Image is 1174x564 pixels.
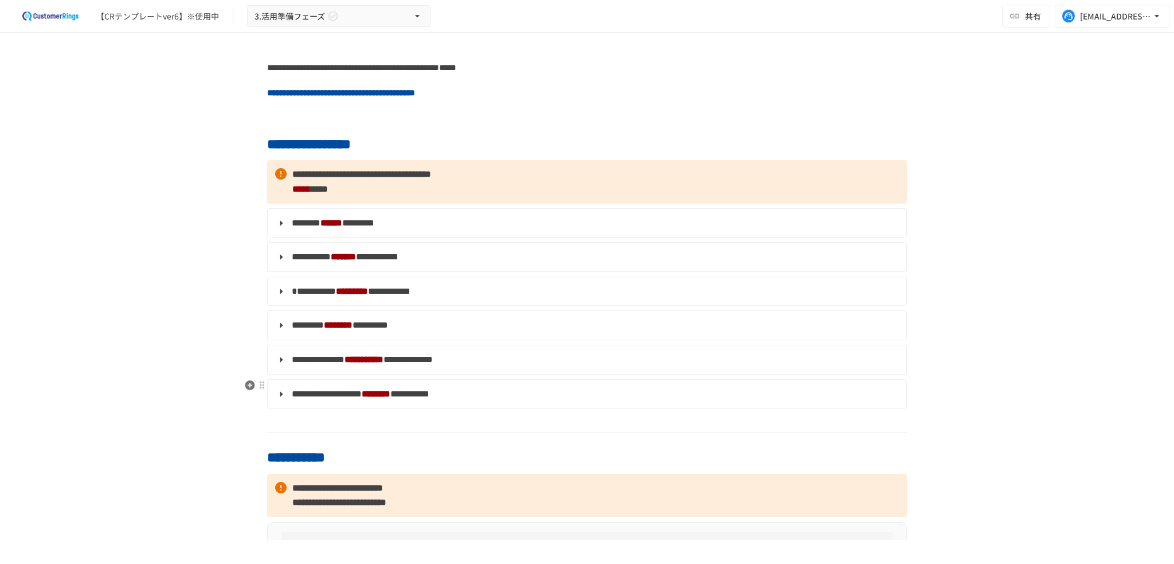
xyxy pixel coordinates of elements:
button: 共有 [1002,5,1050,28]
img: 2eEvPB0nRDFhy0583kMjGN2Zv6C2P7ZKCFl8C3CzR0M [14,7,87,25]
div: 【CRテンプレートver6】※使用中 [96,10,219,22]
button: 3.活用準備フェーズ [247,5,431,28]
span: 3.活用準備フェーズ [255,9,325,24]
button: [EMAIL_ADDRESS][DOMAIN_NAME] [1055,5,1169,28]
span: 共有 [1025,10,1041,22]
div: [EMAIL_ADDRESS][DOMAIN_NAME] [1080,9,1151,24]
